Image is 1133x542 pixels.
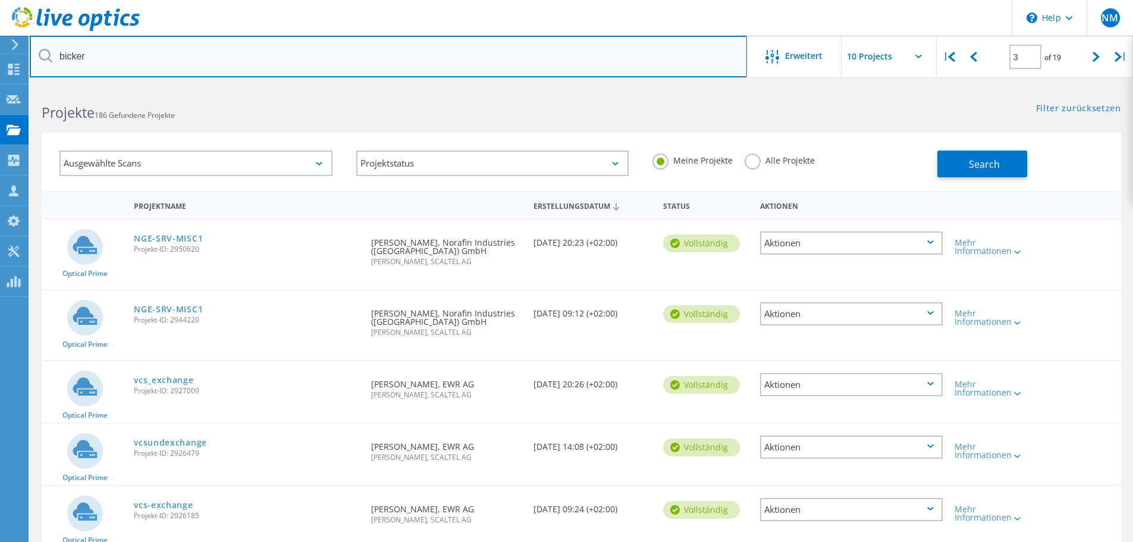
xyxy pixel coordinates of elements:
span: Optical Prime [62,270,108,277]
div: Mehr Informationen [955,309,1029,326]
span: Projekt-ID: 2944220 [134,317,359,324]
span: Optical Prime [62,412,108,419]
a: NGE-SRV-MISC1 [134,305,203,314]
div: Aktionen [760,373,943,396]
a: vcs-exchange [134,501,193,509]
div: Aktionen [760,302,943,325]
div: [PERSON_NAME], EWR AG [365,486,527,535]
div: Aktionen [754,194,949,216]
div: | [1109,36,1133,78]
a: vcsundexchange [134,438,207,447]
svg: \n [1027,12,1037,23]
div: [PERSON_NAME], EWR AG [365,424,527,473]
span: Erweitert [785,52,823,60]
a: NGE-SRV-MISC1 [134,234,203,243]
span: Optical Prime [62,341,108,348]
label: Meine Projekte [652,153,733,165]
a: vcs_exchange [134,376,193,384]
div: [DATE] 20:23 (+02:00) [528,220,657,259]
div: Aktionen [760,498,943,521]
div: | [937,36,961,78]
div: Projektstatus [356,151,629,176]
input: Projekte nach Namen, Verantwortlichem, ID, Unternehmen usw. suchen [30,36,747,77]
span: [PERSON_NAME], SCALTEL AG [371,258,521,265]
b: Projekte [42,103,95,122]
div: vollständig [663,376,740,394]
span: 186 Gefundene Projekte [95,110,175,120]
div: [DATE] 09:12 (+02:00) [528,290,657,330]
span: [PERSON_NAME], SCALTEL AG [371,329,521,336]
div: vollständig [663,501,740,519]
span: Projekt-ID: 2950620 [134,246,359,253]
span: Search [969,158,1000,171]
div: Mehr Informationen [955,239,1029,255]
span: NM [1101,13,1118,23]
div: Status [657,194,754,216]
span: of 19 [1044,52,1061,62]
div: Mehr Informationen [955,380,1029,397]
span: [PERSON_NAME], SCALTEL AG [371,516,521,524]
div: vollständig [663,438,740,456]
div: [PERSON_NAME], Norafin Industries ([GEOGRAPHIC_DATA]) GmbH [365,290,527,348]
div: [DATE] 14:08 (+02:00) [528,424,657,463]
label: Alle Projekte [745,153,815,165]
span: [PERSON_NAME], SCALTEL AG [371,454,521,461]
div: Erstellungsdatum [528,194,657,217]
div: vollständig [663,305,740,323]
span: Optical Prime [62,474,108,481]
a: Live Optics Dashboard [12,25,140,33]
span: Projekt-ID: 2926185 [134,512,359,519]
div: [DATE] 20:26 (+02:00) [528,361,657,400]
div: [PERSON_NAME], Norafin Industries ([GEOGRAPHIC_DATA]) GmbH [365,220,527,277]
div: [DATE] 09:24 (+02:00) [528,486,657,525]
div: Ausgewählte Scans [59,151,332,176]
div: [PERSON_NAME], EWR AG [365,361,527,411]
div: Projektname [128,194,365,216]
div: Aktionen [760,231,943,255]
span: Projekt-ID: 2927009 [134,387,359,394]
span: [PERSON_NAME], SCALTEL AG [371,391,521,399]
div: Mehr Informationen [955,443,1029,459]
div: vollständig [663,234,740,252]
a: Filter zurücksetzen [1036,104,1121,114]
div: Aktionen [760,436,943,459]
button: Search [937,151,1027,177]
span: Projekt-ID: 2926479 [134,450,359,457]
div: Mehr Informationen [955,505,1029,522]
